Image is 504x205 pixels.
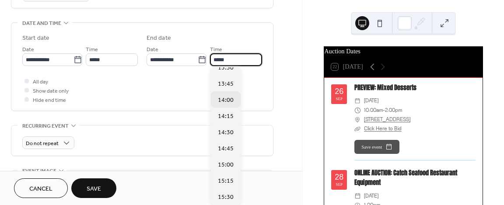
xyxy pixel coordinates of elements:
span: 2:00pm [385,106,402,115]
span: [DATE] [364,191,378,201]
span: Date [147,45,158,54]
a: PREVIEW: Mixed Desserts [354,83,416,92]
button: Save [71,178,116,198]
span: Time [210,45,222,54]
span: Hide end time [33,96,66,105]
button: Save event [354,140,399,154]
span: Save [87,184,101,194]
div: ​ [354,124,360,133]
span: 15:15 [218,176,234,185]
span: Date [22,45,34,54]
div: ​ [354,191,360,201]
span: Cancel [29,184,52,194]
span: Time [86,45,98,54]
div: Start date [22,34,49,43]
a: ONLINE AUCTION: Catch Seafood Restaurant Equipment [354,168,457,187]
span: Recurring event [22,122,69,131]
div: End date [147,34,171,43]
span: 15:00 [218,160,234,169]
div: Sep [336,97,343,101]
div: ​ [354,106,360,115]
div: 28 [335,173,343,181]
span: 13:30 [218,63,234,72]
span: Do not repeat [26,139,59,149]
span: 14:00 [218,95,234,104]
a: Click Here to Bid [364,125,402,132]
div: Auction Dates [324,47,483,56]
span: All day [33,77,48,87]
span: 15:30 [218,192,234,202]
div: 26 [335,87,343,95]
span: Date and time [22,19,61,28]
span: Show date only [33,87,69,96]
button: Cancel [14,178,68,198]
span: 13:45 [218,79,234,88]
span: 14:30 [218,128,234,137]
span: 14:45 [218,144,234,153]
span: - [383,106,385,115]
div: Sep [336,183,343,187]
div: ​ [354,96,360,105]
span: [DATE] [364,96,378,105]
span: 10:00am [364,106,383,115]
a: [STREET_ADDRESS] [364,115,410,124]
span: Event image [22,167,56,176]
span: 14:15 [218,111,234,121]
div: ​ [354,115,360,124]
